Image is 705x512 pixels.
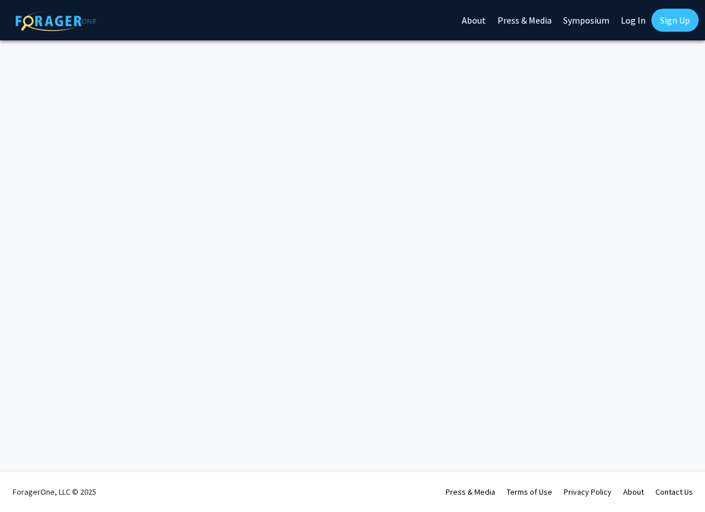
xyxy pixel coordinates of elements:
a: Press & Media [446,487,495,497]
a: Privacy Policy [564,487,612,497]
a: Contact Us [655,487,693,497]
a: Sign Up [651,9,699,32]
div: ForagerOne, LLC © 2025 [13,472,96,512]
a: About [623,487,644,497]
img: ForagerOne Logo [16,11,96,31]
a: Terms of Use [507,487,552,497]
